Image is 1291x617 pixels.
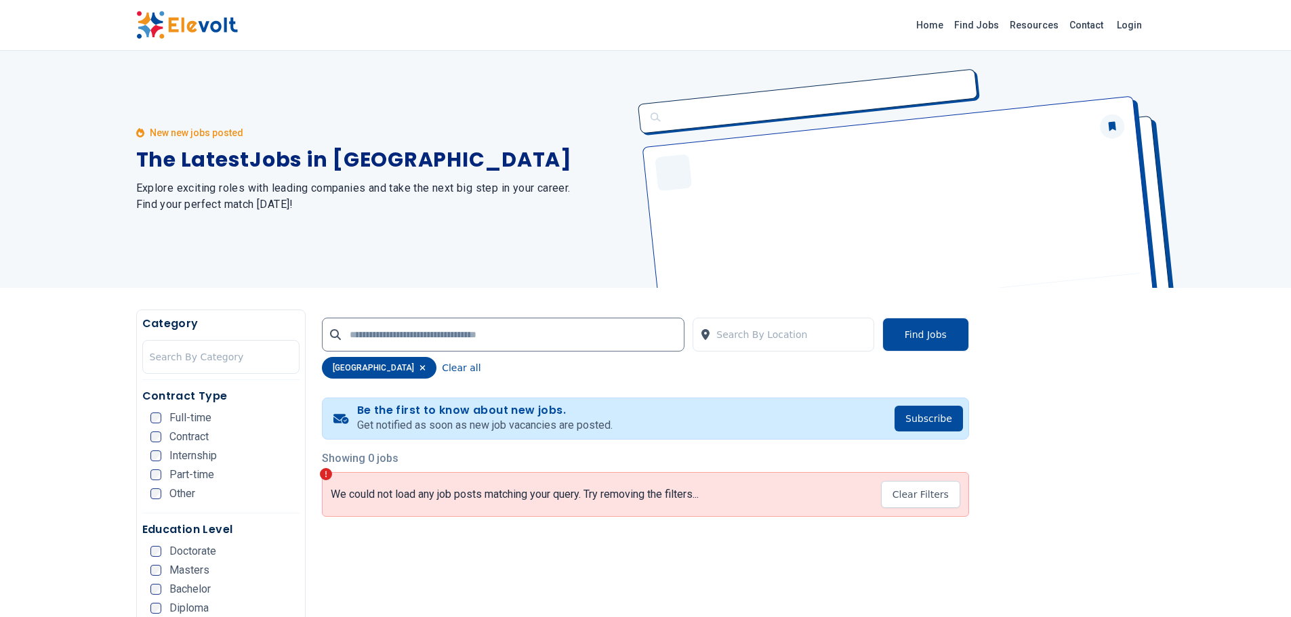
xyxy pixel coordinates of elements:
h5: Education Level [142,522,300,538]
h5: Category [142,316,300,332]
input: Full-time [150,412,161,423]
a: Contact [1064,14,1109,36]
input: Diploma [150,603,161,614]
p: New new jobs posted [150,126,243,140]
span: Doctorate [169,546,216,557]
span: Part-time [169,469,214,480]
span: Other [169,488,195,499]
input: Part-time [150,469,161,480]
h1: The Latest Jobs in [GEOGRAPHIC_DATA] [136,148,630,172]
div: [GEOGRAPHIC_DATA] [322,357,436,379]
input: Internship [150,450,161,461]
a: Resources [1004,14,1064,36]
span: Bachelor [169,584,211,595]
input: Other [150,488,161,499]
a: Home [911,14,949,36]
input: Masters [150,565,161,576]
button: Clear all [442,357,480,379]
img: Elevolt [136,11,238,39]
p: We could not load any job posts matching your query. Try removing the filters... [331,488,699,501]
span: Masters [169,565,209,576]
h4: Be the first to know about new jobs. [357,404,613,417]
p: Get notified as soon as new job vacancies are posted. [357,417,613,433]
a: Find Jobs [949,14,1004,36]
button: Find Jobs [882,318,969,352]
h5: Contract Type [142,388,300,404]
p: Showing 0 jobs [322,450,969,467]
input: Doctorate [150,546,161,557]
span: Diploma [169,603,209,614]
button: Clear Filters [881,481,960,508]
input: Bachelor [150,584,161,595]
span: Contract [169,431,209,442]
input: Contract [150,431,161,442]
span: Internship [169,450,217,461]
a: Login [1109,12,1150,39]
span: Full-time [169,412,211,423]
button: Subscribe [895,406,963,431]
h2: Explore exciting roles with leading companies and take the next big step in your career. Find you... [136,180,630,213]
